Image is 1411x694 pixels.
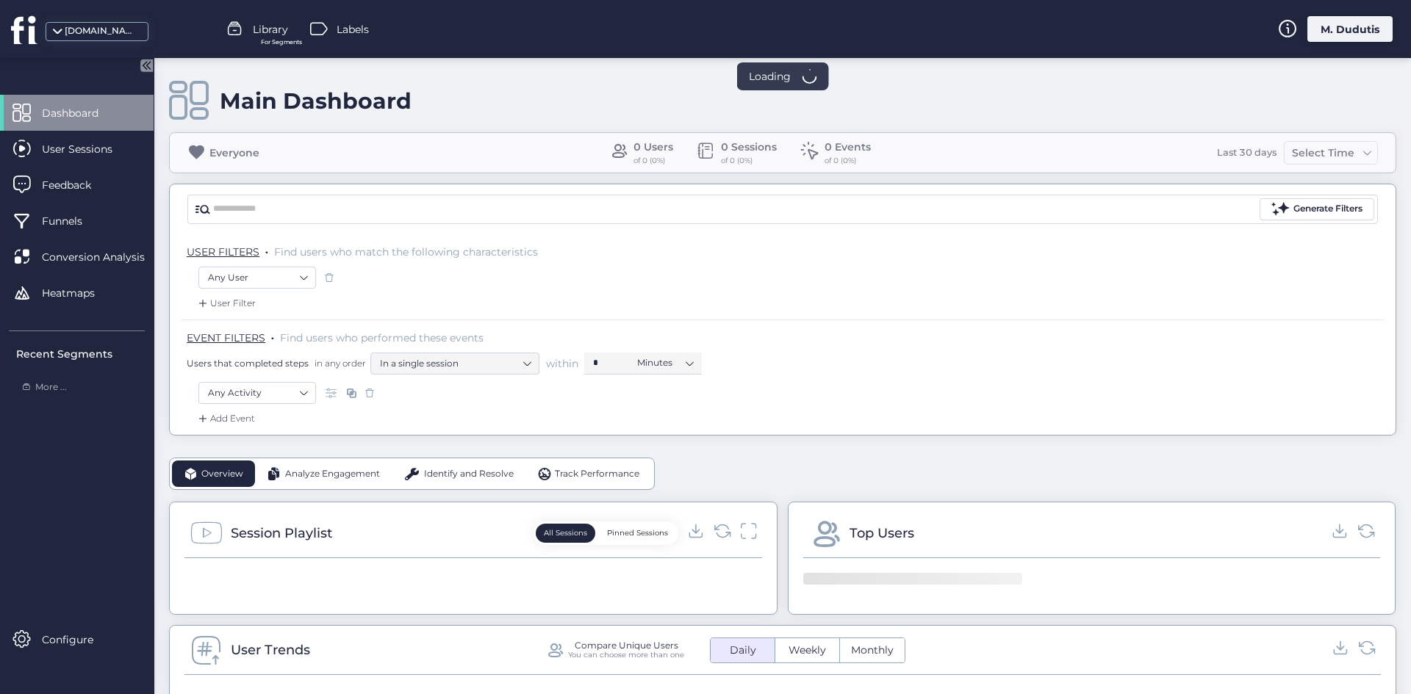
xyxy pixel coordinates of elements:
span: Configure [42,632,115,648]
div: You can choose more than one [568,650,684,659]
div: User Trends [231,640,310,660]
span: Feedback [42,177,113,193]
nz-select-item: Any Activity [208,382,306,404]
div: Recent Segments [16,346,145,362]
span: Track Performance [555,467,639,481]
nz-select-item: Minutes [637,352,693,374]
span: Overview [201,467,243,481]
div: User Filter [195,296,256,311]
span: Library [253,21,288,37]
span: Labels [337,21,369,37]
nz-select-item: Any User [208,267,306,289]
span: More ... [35,380,67,394]
div: Top Users [850,523,914,543]
span: EVENT FILTERS [187,331,265,344]
div: Compare Unique Users [575,640,678,650]
span: Analyze Engagement [285,467,380,481]
span: Heatmaps [42,285,117,301]
span: Identify and Resolve [424,467,514,481]
button: Weekly [775,638,839,662]
span: Weekly [780,643,835,658]
span: . [271,328,274,343]
span: Users that completed steps [187,357,309,369]
span: For Segments [261,37,302,47]
span: Monthly [842,643,902,658]
span: User Sessions [42,141,134,157]
button: Generate Filters [1260,198,1374,220]
button: Monthly [840,638,905,662]
button: Pinned Sessions [599,524,676,543]
nz-select-item: In a single session [380,353,530,375]
span: . [265,242,268,257]
span: Dashboard [42,105,121,121]
span: USER FILTERS [187,245,259,259]
span: Loading [749,68,791,84]
span: Find users who performed these events [280,331,484,344]
span: within [546,356,578,371]
div: Add Event [195,411,255,426]
button: Daily [711,638,775,662]
div: Main Dashboard [220,87,412,115]
div: Session Playlist [231,523,332,543]
button: All Sessions [536,524,595,543]
span: Daily [721,643,765,658]
span: Funnels [42,213,104,229]
span: Conversion Analysis [42,249,167,265]
span: Find users who match the following characteristics [274,245,538,259]
div: Generate Filters [1293,202,1362,216]
div: M. Dudutis [1307,16,1393,42]
div: [DOMAIN_NAME] [65,24,138,38]
span: in any order [312,357,366,369]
